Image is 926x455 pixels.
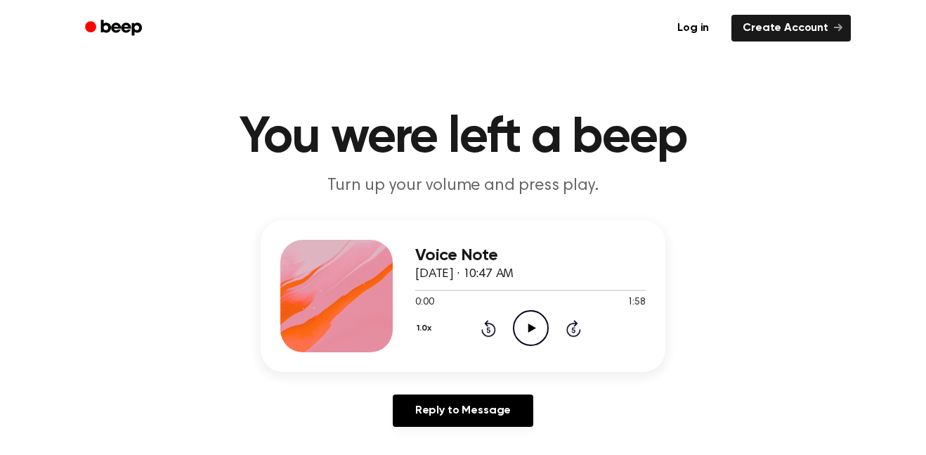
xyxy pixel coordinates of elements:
h1: You were left a beep [103,113,823,163]
a: Log in [663,12,723,44]
h3: Voice Note [415,246,646,265]
a: Beep [75,15,155,42]
button: 1.0x [415,316,436,340]
a: Reply to Message [393,395,533,427]
a: Create Account [731,15,851,41]
span: [DATE] · 10:47 AM [415,268,514,281]
span: 1:58 [627,295,646,310]
p: Turn up your volume and press play. [193,174,733,198]
span: 0:00 [415,295,433,310]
